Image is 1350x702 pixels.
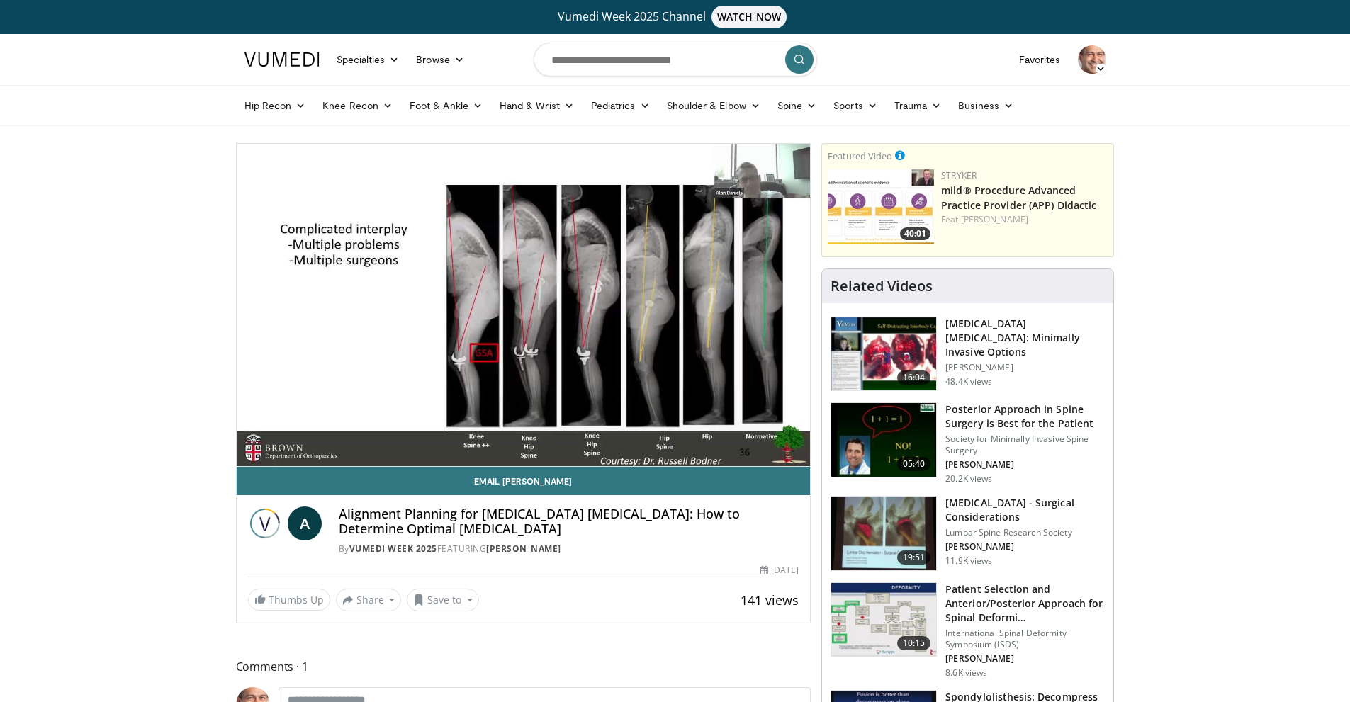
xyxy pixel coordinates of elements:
[945,541,1105,553] p: [PERSON_NAME]
[658,91,769,120] a: Shoulder & Elbow
[1078,45,1106,74] img: Avatar
[236,91,315,120] a: Hip Recon
[741,591,799,608] span: 141 views
[831,496,1105,571] a: 19:51 [MEDICAL_DATA] - Surgical Considerations Lumbar Spine Research Society [PERSON_NAME] 11.9K ...
[831,497,936,570] img: df977cbb-5756-427a-b13c-efcd69dcbbf0.150x105_q85_crop-smart_upscale.jpg
[339,543,799,555] div: By FEATURING
[407,589,479,611] button: Save to
[945,653,1105,664] p: [PERSON_NAME]
[945,473,992,485] p: 20.2K views
[945,459,1105,470] p: [PERSON_NAME]
[945,628,1105,650] p: International Spinal Deformity Symposium (ISDS)
[349,543,437,555] a: Vumedi Week 2025
[244,52,320,67] img: VuMedi Logo
[900,227,930,240] span: 40:01
[760,564,799,577] div: [DATE]
[534,43,817,77] input: Search topics, interventions
[314,91,401,120] a: Knee Recon
[831,278,933,295] h4: Related Videos
[288,506,322,540] a: A
[491,91,583,120] a: Hand & Wrist
[828,149,892,162] small: Featured Video
[831,583,936,657] img: beefc228-5859-4966-8bc6-4c9aecbbf021.150x105_q85_crop-smart_upscale.jpg
[945,582,1105,625] h3: Patient Selection and Anterior/Posterior Approach for Spinal Deformi…
[328,45,408,74] a: Specialties
[897,550,931,565] span: 19:51
[945,667,987,679] p: 8.6K views
[950,91,1022,120] a: Business
[401,91,491,120] a: Foot & Ankle
[339,506,799,537] h4: Alignment Planning for [MEDICAL_DATA] [MEDICAL_DATA]: How to Determine Optimal [MEDICAL_DATA]
[825,91,886,120] a: Sports
[248,589,330,611] a: Thumbs Up
[828,169,934,244] a: 40:01
[247,6,1104,28] a: Vumedi Week 2025 ChannelWATCH NOW
[886,91,950,120] a: Trauma
[945,317,1105,359] h3: [MEDICAL_DATA] [MEDICAL_DATA]: Minimally Invasive Options
[1011,45,1069,74] a: Favorites
[897,457,931,471] span: 05:40
[945,434,1105,456] p: Society for Minimally Invasive Spine Surgery
[897,370,931,385] span: 16:04
[236,657,811,676] span: Comments 1
[945,376,992,387] p: 48.4K views
[831,317,936,391] img: 9f1438f7-b5aa-4a55-ab7b-c34f90e48e66.150x105_q85_crop-smart_upscale.jpg
[897,636,931,650] span: 10:15
[945,527,1105,538] p: Lumbar Spine Research Society
[336,589,402,611] button: Share
[237,144,811,467] video-js: Video Player
[941,213,1108,226] div: Feat.
[945,362,1105,373] p: [PERSON_NAME]
[941,169,977,181] a: Stryker
[831,317,1105,392] a: 16:04 [MEDICAL_DATA] [MEDICAL_DATA]: Minimally Invasive Options [PERSON_NAME] 48.4K views
[248,506,282,540] img: Vumedi Week 2025
[486,543,561,555] a: [PERSON_NAME]
[769,91,825,120] a: Spine
[831,403,936,477] img: 3b6f0384-b2b2-4baa-b997-2e524ebddc4b.150x105_q85_crop-smart_upscale.jpg
[961,213,1028,225] a: [PERSON_NAME]
[828,169,934,244] img: 4f822da0-6aaa-4e81-8821-7a3c5bb607c6.150x105_q85_crop-smart_upscale.jpg
[711,6,787,28] span: WATCH NOW
[831,402,1105,485] a: 05:40 Posterior Approach in Spine Surgery is Best for the Patient Society for Minimally Invasive ...
[945,496,1105,524] h3: [MEDICAL_DATA] - Surgical Considerations
[945,402,1105,431] h3: Posterior Approach in Spine Surgery is Best for the Patient
[237,467,811,495] a: Email [PERSON_NAME]
[941,183,1096,212] a: mild® Procedure Advanced Practice Provider (APP) Didactic
[407,45,473,74] a: Browse
[583,91,658,120] a: Pediatrics
[831,582,1105,679] a: 10:15 Patient Selection and Anterior/Posterior Approach for Spinal Deformi… International Spinal ...
[945,555,992,567] p: 11.9K views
